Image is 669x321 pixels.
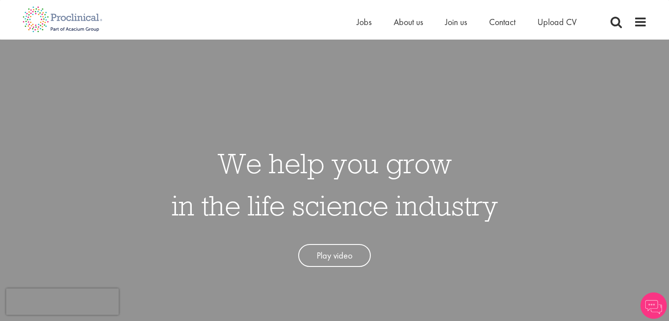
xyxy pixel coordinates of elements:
[445,16,467,28] a: Join us
[640,292,667,319] img: Chatbot
[537,16,577,28] a: Upload CV
[298,244,371,267] a: Play video
[489,16,515,28] a: Contact
[172,142,498,226] h1: We help you grow in the life science industry
[357,16,372,28] a: Jobs
[394,16,423,28] a: About us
